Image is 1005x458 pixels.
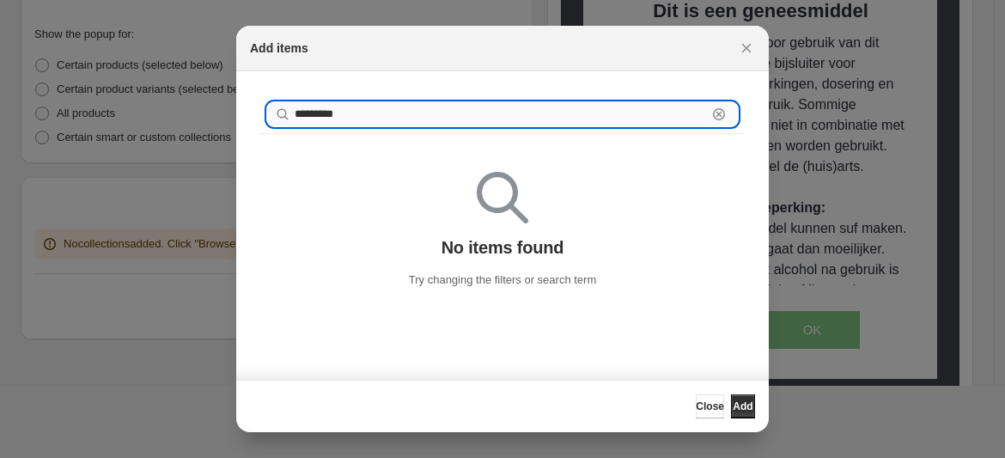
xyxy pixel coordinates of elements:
h2: Add items [250,40,308,57]
span: Add [733,400,752,413]
button: Add [731,394,755,418]
button: Close [734,36,758,60]
p: Try changing the filters or search term [409,272,596,289]
button: Clear [710,106,728,123]
button: Close [696,394,724,418]
p: No items found [442,237,564,258]
img: Empty search results [477,172,528,223]
span: Close [696,400,724,413]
